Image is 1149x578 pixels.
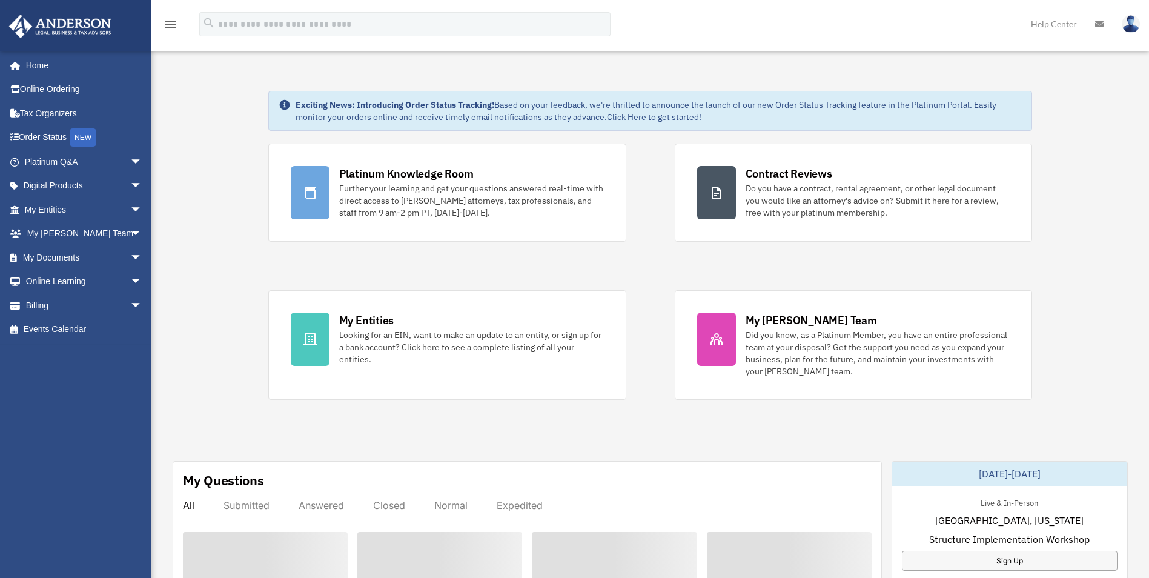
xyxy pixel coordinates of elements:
[607,111,701,122] a: Click Here to get started!
[224,499,270,511] div: Submitted
[8,222,161,246] a: My [PERSON_NAME] Teamarrow_drop_down
[130,245,154,270] span: arrow_drop_down
[892,462,1127,486] div: [DATE]-[DATE]
[746,313,877,328] div: My [PERSON_NAME] Team
[130,150,154,174] span: arrow_drop_down
[746,166,832,181] div: Contract Reviews
[202,16,216,30] i: search
[8,317,161,342] a: Events Calendar
[497,499,543,511] div: Expedited
[130,174,154,199] span: arrow_drop_down
[8,270,161,294] a: Online Learningarrow_drop_down
[8,245,161,270] a: My Documentsarrow_drop_down
[434,499,468,511] div: Normal
[971,496,1048,508] div: Live & In-Person
[902,551,1118,571] a: Sign Up
[746,182,1010,219] div: Do you have a contract, rental agreement, or other legal document you would like an attorney's ad...
[339,313,394,328] div: My Entities
[373,499,405,511] div: Closed
[183,471,264,490] div: My Questions
[8,174,161,198] a: Digital Productsarrow_drop_down
[339,329,604,365] div: Looking for an EIN, want to make an update to an entity, or sign up for a bank account? Click her...
[130,270,154,294] span: arrow_drop_down
[130,293,154,318] span: arrow_drop_down
[296,99,1022,123] div: Based on your feedback, we're thrilled to announce the launch of our new Order Status Tracking fe...
[296,99,494,110] strong: Exciting News: Introducing Order Status Tracking!
[70,128,96,147] div: NEW
[935,513,1084,528] span: [GEOGRAPHIC_DATA], [US_STATE]
[299,499,344,511] div: Answered
[130,198,154,222] span: arrow_drop_down
[268,144,626,242] a: Platinum Knowledge Room Further your learning and get your questions answered real-time with dire...
[164,21,178,32] a: menu
[675,144,1033,242] a: Contract Reviews Do you have a contract, rental agreement, or other legal document you would like...
[746,329,1010,377] div: Did you know, as a Platinum Member, you have an entire professional team at your disposal? Get th...
[8,293,161,317] a: Billingarrow_drop_down
[1122,15,1140,33] img: User Pic
[8,101,161,125] a: Tax Organizers
[268,290,626,400] a: My Entities Looking for an EIN, want to make an update to an entity, or sign up for a bank accoun...
[5,15,115,38] img: Anderson Advisors Platinum Portal
[183,499,194,511] div: All
[130,222,154,247] span: arrow_drop_down
[8,125,161,150] a: Order StatusNEW
[339,182,604,219] div: Further your learning and get your questions answered real-time with direct access to [PERSON_NAM...
[164,17,178,32] i: menu
[8,78,161,102] a: Online Ordering
[675,290,1033,400] a: My [PERSON_NAME] Team Did you know, as a Platinum Member, you have an entire professional team at...
[8,53,154,78] a: Home
[339,166,474,181] div: Platinum Knowledge Room
[8,150,161,174] a: Platinum Q&Aarrow_drop_down
[8,198,161,222] a: My Entitiesarrow_drop_down
[929,532,1090,546] span: Structure Implementation Workshop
